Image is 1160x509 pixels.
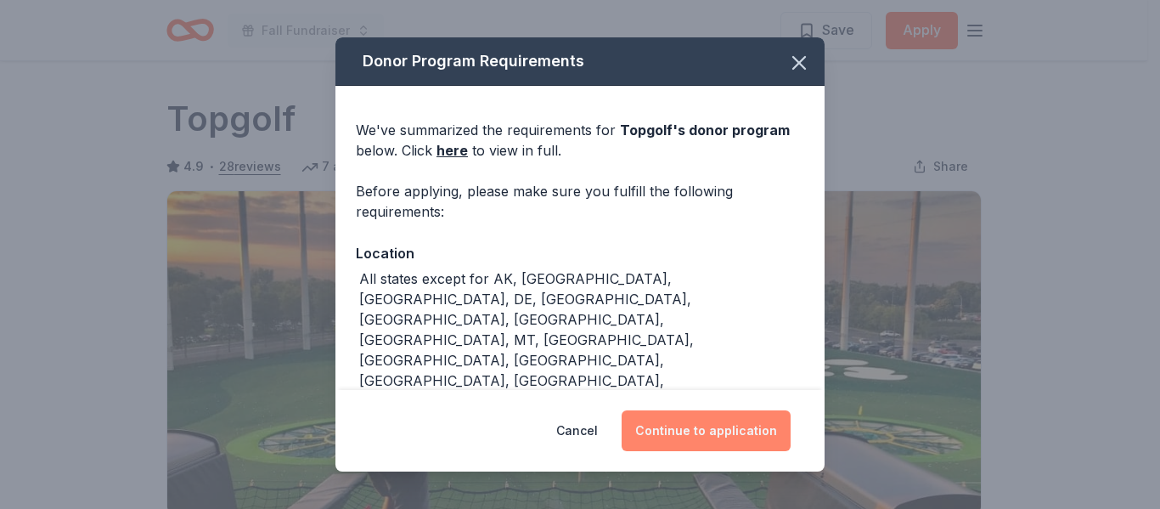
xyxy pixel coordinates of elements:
[556,410,598,451] button: Cancel
[335,37,825,86] div: Donor Program Requirements
[356,120,804,161] div: We've summarized the requirements for below. Click to view in full.
[620,122,790,139] span: Topgolf 's donor program
[356,181,804,222] div: Before applying, please make sure you fulfill the following requirements:
[436,140,468,161] a: here
[359,269,804,411] div: All states except for AK, [GEOGRAPHIC_DATA], [GEOGRAPHIC_DATA], DE, [GEOGRAPHIC_DATA], [GEOGRAPHI...
[622,410,791,451] button: Continue to application
[356,242,804,264] div: Location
